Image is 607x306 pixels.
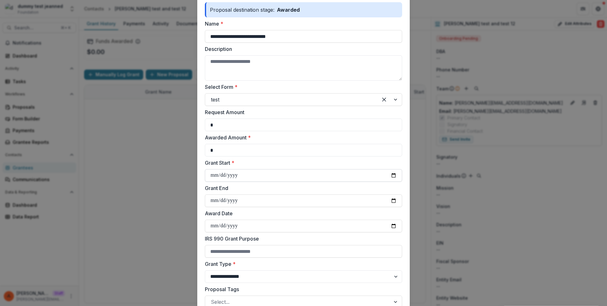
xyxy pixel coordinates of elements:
[205,184,398,192] label: Grant End
[205,20,398,28] label: Name
[379,95,389,105] div: Clear selected options
[274,6,302,14] p: Awarded
[205,260,398,268] label: Grant Type
[205,83,398,91] label: Select Form
[205,210,398,217] label: Award Date
[205,134,398,141] label: Awarded Amount
[205,108,398,116] label: Request Amount
[205,285,398,293] label: Proposal Tags
[205,45,398,53] label: Description
[205,159,398,167] label: Grant Start
[205,2,402,17] div: Proposal destination stage:
[205,235,398,242] label: IRS 990 Grant Purpose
